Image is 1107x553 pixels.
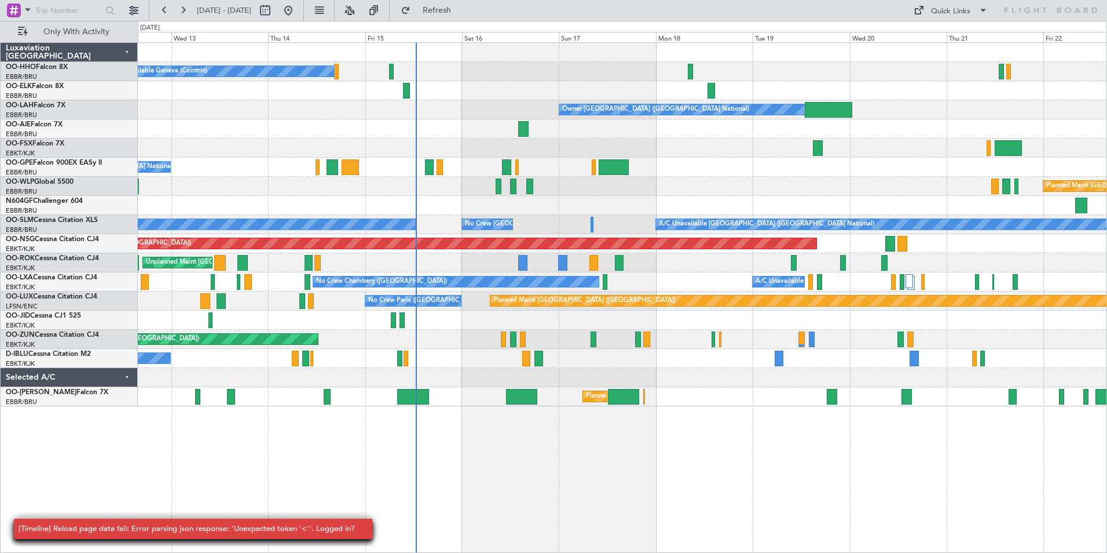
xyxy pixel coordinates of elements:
[6,83,64,90] a: OO-ELKFalcon 8X
[6,111,37,119] a: EBBR/BRU
[6,72,37,81] a: EBBR/BRU
[6,255,35,262] span: OO-ROK
[6,302,38,311] a: LFSN/ENC
[931,6,970,17] div: Quick Links
[6,149,35,158] a: EBKT/KJK
[559,32,655,42] div: Sun 17
[6,283,35,292] a: EBKT/KJK
[6,179,74,185] a: OO-WLPGlobal 5500
[171,32,268,42] div: Wed 13
[6,159,102,166] a: OO-GPEFalcon 900EX EASy II
[6,187,37,196] a: EBBR/BRU
[395,1,465,20] button: Refresh
[6,92,37,100] a: EBBR/BRU
[6,351,28,358] span: D-IBLU
[268,32,365,42] div: Thu 14
[6,198,33,205] span: N604GF
[6,398,37,406] a: EBBR/BRU
[6,64,36,71] span: OO-HHO
[30,28,122,36] span: Only With Activity
[6,121,63,128] a: OO-AIEFalcon 7X
[947,32,1043,42] div: Thu 21
[462,32,559,42] div: Sat 16
[756,273,804,290] div: A/C Unavailable
[6,321,35,330] a: EBKT/KJK
[465,216,659,233] div: No Crew [GEOGRAPHIC_DATA] ([GEOGRAPHIC_DATA] National)
[586,388,796,405] div: Planned Maint [GEOGRAPHIC_DATA] ([GEOGRAPHIC_DATA] National)
[6,140,32,147] span: OO-FSX
[316,273,447,290] div: No Crew Chambery ([GEOGRAPHIC_DATA])
[6,198,83,205] a: N604GFChallenger 604
[365,32,462,42] div: Fri 15
[6,179,34,185] span: OO-WLP
[6,359,35,368] a: EBKT/KJK
[6,225,37,234] a: EBBR/BRU
[562,101,749,118] div: Owner [GEOGRAPHIC_DATA] ([GEOGRAPHIC_DATA] National)
[6,121,31,128] span: OO-AIE
[659,216,874,233] div: A/C Unavailable [GEOGRAPHIC_DATA] ([GEOGRAPHIC_DATA] National)
[6,274,33,281] span: OO-LXA
[197,5,251,16] span: [DATE] - [DATE]
[13,23,126,41] button: Only With Activity
[6,102,65,109] a: OO-LAHFalcon 7X
[6,206,37,215] a: EBBR/BRU
[850,32,947,42] div: Wed 20
[6,274,97,281] a: OO-LXACessna Citation CJ4
[368,292,483,310] div: No Crew Paris ([GEOGRAPHIC_DATA])
[6,140,64,147] a: OO-FSXFalcon 7X
[6,312,30,319] span: OO-JID
[6,351,91,358] a: D-IBLUCessna Citation M2
[35,2,102,19] input: Trip Number
[6,83,32,90] span: OO-ELK
[6,264,35,272] a: EBKT/KJK
[146,254,333,271] div: Unplanned Maint [GEOGRAPHIC_DATA]-[GEOGRAPHIC_DATA]
[6,217,98,224] a: OO-SLMCessna Citation XLS
[6,102,34,109] span: OO-LAH
[6,245,35,253] a: EBKT/KJK
[6,340,35,349] a: EBKT/KJK
[6,64,68,71] a: OO-HHOFalcon 8X
[6,168,37,177] a: EBBR/BRU
[6,293,33,300] span: OO-LUX
[413,6,461,14] span: Refresh
[106,63,207,80] div: A/C Unavailable Geneva (Cointrin)
[19,523,355,535] div: [Timeline] Reload page data fail: Error parsing json response: 'Unexpected token '<''. Logged in?
[6,389,108,396] a: OO-[PERSON_NAME]Falcon 7X
[6,255,99,262] a: OO-ROKCessna Citation CJ4
[6,312,81,319] a: OO-JIDCessna CJ1 525
[6,332,35,339] span: OO-ZUN
[140,23,160,33] div: [DATE]
[6,130,37,139] a: EBBR/BRU
[6,236,99,243] a: OO-NSGCessna Citation CJ4
[6,159,33,166] span: OO-GPE
[753,32,849,42] div: Tue 19
[908,1,994,20] button: Quick Links
[493,292,676,310] div: Planned Maint [GEOGRAPHIC_DATA] ([GEOGRAPHIC_DATA])
[6,293,97,300] a: OO-LUXCessna Citation CJ4
[656,32,753,42] div: Mon 18
[6,236,35,243] span: OO-NSG
[6,389,76,396] span: OO-[PERSON_NAME]
[6,217,34,224] span: OO-SLM
[6,332,99,339] a: OO-ZUNCessna Citation CJ4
